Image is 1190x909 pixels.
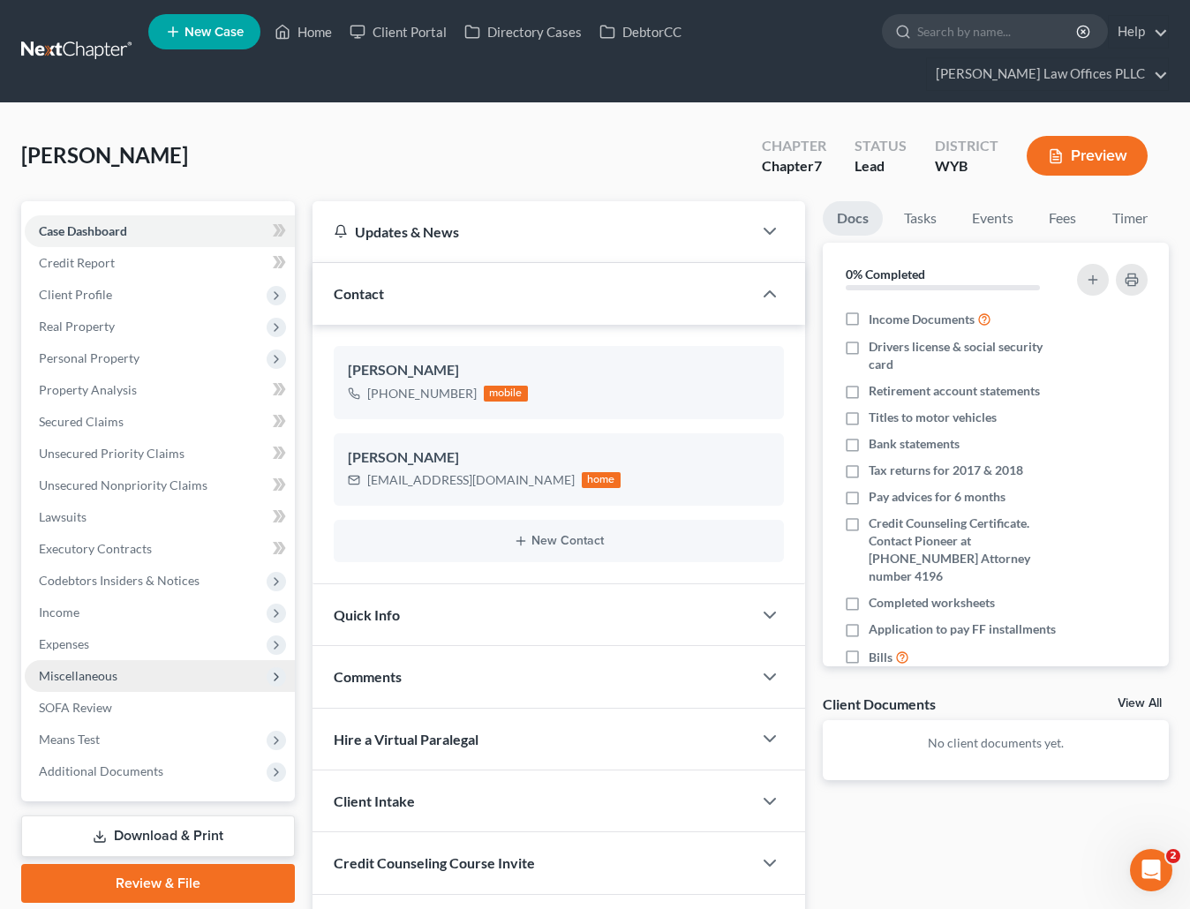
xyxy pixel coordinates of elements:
span: Income Documents [869,311,975,328]
button: New Contact [348,534,770,548]
a: Executory Contracts [25,533,295,565]
iframe: Intercom live chat [1130,849,1172,891]
span: Hire a Virtual Paralegal [334,731,478,747]
span: Retirement account statements [869,382,1040,400]
span: Miscellaneous [39,668,117,683]
span: Additional Documents [39,763,163,778]
span: Comments [334,668,402,685]
a: Fees [1035,201,1091,236]
div: Chapter [762,156,826,177]
span: Income [39,605,79,620]
span: Secured Claims [39,414,124,429]
span: Bills [869,649,892,666]
p: No client documents yet. [837,734,1156,752]
span: Quick Info [334,606,400,623]
span: Pay advices for 6 months [869,488,1005,506]
span: Completed worksheets [869,594,995,612]
strong: 0% Completed [846,267,925,282]
div: Chapter [762,136,826,156]
a: Review & File [21,864,295,903]
a: [PERSON_NAME] Law Offices PLLC [927,58,1168,90]
a: Credit Report [25,247,295,279]
a: Secured Claims [25,406,295,438]
span: 2 [1166,849,1180,863]
span: Expenses [39,636,89,651]
span: Codebtors Insiders & Notices [39,573,200,588]
div: [PERSON_NAME] [348,360,770,381]
input: Search by name... [917,15,1079,48]
a: SOFA Review [25,692,295,724]
a: Client Portal [341,16,456,48]
div: Status [855,136,907,156]
div: Lead [855,156,907,177]
span: Property Analysis [39,382,137,397]
span: SOFA Review [39,700,112,715]
span: Personal Property [39,350,139,365]
a: Events [958,201,1028,236]
span: Titles to motor vehicles [869,409,997,426]
span: Lawsuits [39,509,87,524]
a: Unsecured Nonpriority Claims [25,470,295,501]
a: View All [1118,697,1162,710]
span: [PERSON_NAME] [21,142,188,168]
a: Lawsuits [25,501,295,533]
span: Contact [334,285,384,302]
a: Tasks [890,201,951,236]
a: Docs [823,201,883,236]
span: Case Dashboard [39,223,127,238]
span: Unsecured Priority Claims [39,446,185,461]
a: Timer [1098,201,1162,236]
span: Bank statements [869,435,960,453]
a: Home [266,16,341,48]
a: Unsecured Priority Claims [25,438,295,470]
a: Help [1109,16,1168,48]
span: Tax returns for 2017 & 2018 [869,462,1023,479]
div: mobile [484,386,528,402]
span: Unsecured Nonpriority Claims [39,477,207,492]
a: Case Dashboard [25,215,295,247]
a: DebtorCC [591,16,690,48]
div: [PHONE_NUMBER] [367,385,477,402]
a: Download & Print [21,815,295,857]
span: Drivers license & social security card [869,338,1067,373]
div: [EMAIL_ADDRESS][DOMAIN_NAME] [367,471,575,489]
div: Updates & News [334,222,731,241]
a: Directory Cases [456,16,591,48]
a: Property Analysis [25,374,295,406]
span: Client Intake [334,793,415,809]
span: Credit Counseling Certificate. Contact Pioneer at [PHONE_NUMBER] Attorney number 4196 [869,515,1067,585]
span: Real Property [39,319,115,334]
span: Application to pay FF installments [869,620,1056,638]
div: WYB [935,156,998,177]
div: home [582,472,621,488]
span: Executory Contracts [39,541,152,556]
span: Client Profile [39,287,112,302]
div: District [935,136,998,156]
div: Client Documents [823,695,936,713]
button: Preview [1027,136,1148,176]
span: New Case [185,26,244,39]
div: [PERSON_NAME] [348,447,770,469]
span: Credit Report [39,255,115,270]
span: 7 [814,157,822,174]
span: Credit Counseling Course Invite [334,854,535,871]
span: Means Test [39,732,100,747]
